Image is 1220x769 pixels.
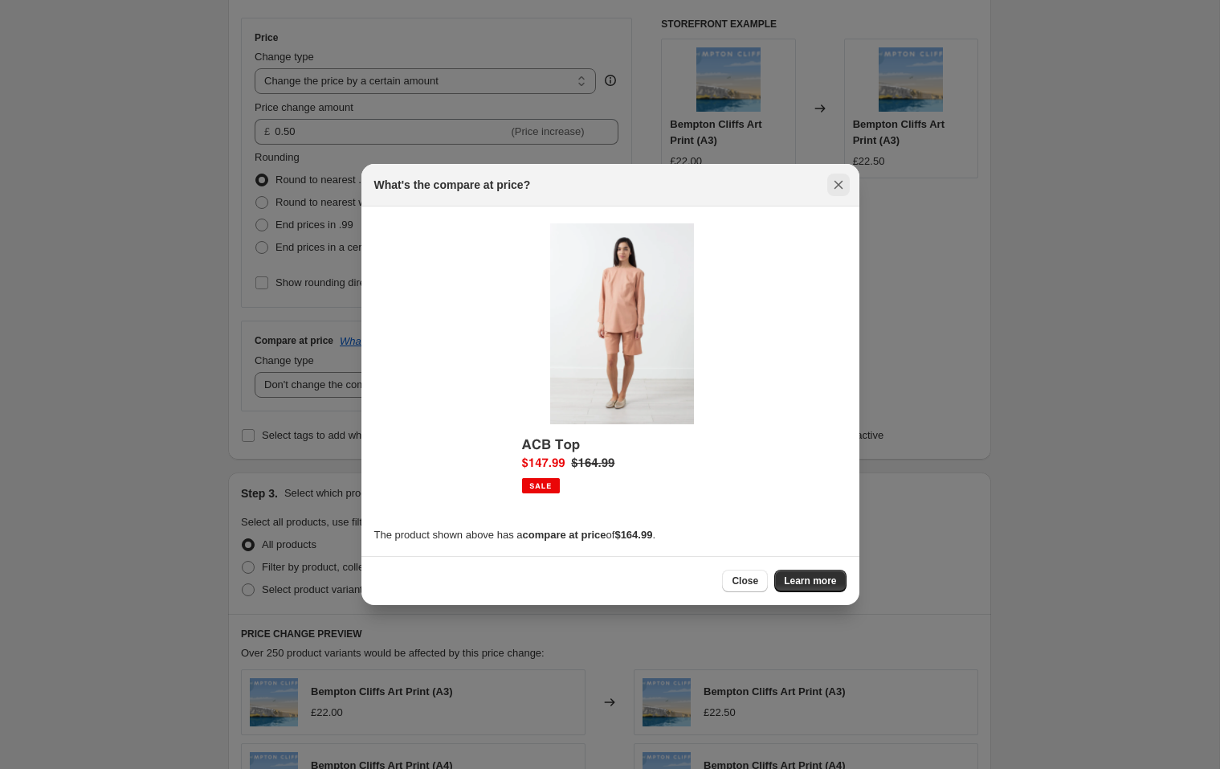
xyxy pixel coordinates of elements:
b: $164.99 [614,529,652,541]
button: Close [827,174,850,196]
h2: What's the compare at price? [374,177,531,193]
span: Close [732,575,758,587]
button: Close [722,570,768,592]
img: Compare at price example [511,219,710,514]
a: Learn more [774,570,846,592]
b: compare at price [523,529,606,541]
span: Learn more [784,575,836,587]
p: The product shown above has a of . [374,527,847,543]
